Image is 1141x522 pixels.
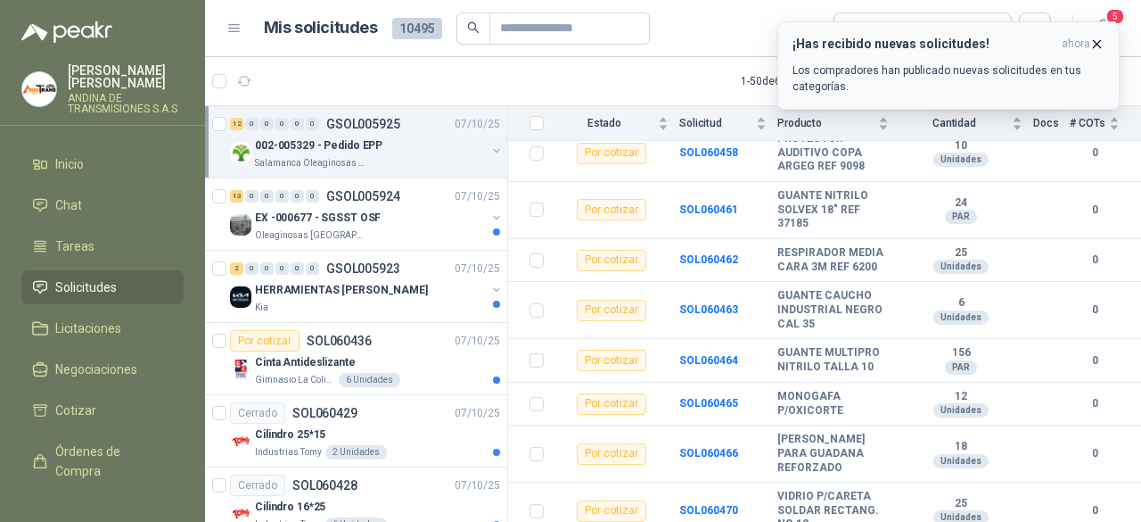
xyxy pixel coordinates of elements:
b: 0 [1070,202,1120,219]
img: Company Logo [230,214,251,236]
div: 0 [306,118,319,130]
b: RESPIRADOR MEDIA CARA 3M REF 6200 [777,246,889,274]
span: Negociaciones [55,360,137,379]
b: SOL060461 [679,203,738,216]
div: Por cotizar [577,394,646,415]
img: Company Logo [230,286,251,308]
a: Inicio [21,147,184,181]
div: 0 [245,118,259,130]
span: 10495 [392,18,442,39]
div: 0 [275,118,289,130]
a: SOL060464 [679,354,738,367]
p: SOL060429 [292,407,357,419]
p: 07/10/25 [455,477,500,494]
img: Company Logo [230,359,251,380]
div: 0 [291,190,304,203]
button: 5 [1088,12,1120,45]
a: Tareas [21,229,184,263]
p: 07/10/25 [455,333,500,350]
p: Cilindro 16*25 [255,499,325,516]
span: Chat [55,195,82,215]
a: Negociaciones [21,352,184,386]
p: SOL060428 [292,479,357,492]
span: search [467,21,480,34]
b: 25 [899,497,1022,511]
div: 0 [260,190,274,203]
div: 0 [260,118,274,130]
div: 12 [230,118,243,130]
div: 2 [230,262,243,275]
div: 0 [245,190,259,203]
b: 25 [899,246,1022,261]
span: Estado [554,117,654,129]
img: Company Logo [230,142,251,163]
b: 18 [899,440,1022,454]
p: 07/10/25 [455,405,500,422]
p: Industrias Tomy [255,445,322,460]
p: 07/10/25 [455,261,500,278]
p: Salamanca Oleaginosas SAS [255,156,367,170]
b: 24 [899,196,1022,211]
a: Licitaciones [21,311,184,345]
h1: Mis solicitudes [264,15,378,41]
a: SOL060463 [679,303,738,316]
div: 13 [230,190,243,203]
h3: ¡Has recibido nuevas solicitudes! [792,37,1055,52]
span: Solicitud [679,117,752,129]
b: 0 [1070,395,1120,412]
span: Licitaciones [55,319,121,338]
a: Órdenes de Compra [21,435,184,488]
p: 002-005329 - Pedido EPP [255,137,382,154]
b: 0 [1070,502,1120,519]
div: 0 [306,190,319,203]
a: Cotizar [21,394,184,427]
img: Company Logo [230,431,251,452]
p: GSOL005925 [326,118,400,130]
b: GUANTE MULTIPRO NITRILO TALLA 10 [777,346,889,374]
div: 0 [291,118,304,130]
b: 0 [1070,445,1120,462]
p: 07/10/25 [455,116,500,133]
img: Logo peakr [21,21,112,43]
b: MONOGAFA P/OXICORTE [777,390,889,418]
b: 12 [899,390,1022,404]
p: 07/10/25 [455,188,500,205]
div: Unidades [933,311,989,325]
div: Por cotizar [577,199,646,220]
div: Todas [845,19,882,38]
div: 6 Unidades [339,373,400,387]
b: 0 [1070,252,1120,269]
p: [PERSON_NAME] [PERSON_NAME] [68,64,184,89]
p: Oleaginosas [GEOGRAPHIC_DATA][PERSON_NAME] [255,228,367,243]
div: Unidades [933,403,989,418]
div: 2 Unidades [325,445,387,460]
div: 0 [306,262,319,275]
a: CerradoSOL06042907/10/25 Company LogoCilindro 25*15Industrias Tomy2 Unidades [205,395,507,468]
p: Cilindro 25*15 [255,427,325,443]
img: Company Logo [22,72,56,106]
a: SOL060462 [679,253,738,266]
b: 10 [899,139,1022,153]
div: 0 [260,262,274,275]
a: SOL060466 [679,447,738,460]
b: 156 [899,346,1022,360]
b: 6 [899,296,1022,311]
span: Cotizar [55,401,96,420]
span: Tareas [55,236,94,256]
span: 5 [1105,8,1125,25]
b: 0 [1070,145,1120,162]
div: Unidades [933,454,989,468]
div: 0 [245,262,259,275]
p: Gimnasio La Colina [255,373,335,387]
b: SOL060465 [679,397,738,410]
b: SOL060470 [679,504,738,517]
p: Cinta Antideslizante [255,354,356,371]
div: 0 [275,190,289,203]
div: Por cotizar [577,300,646,321]
a: Por cotizarSOL06043607/10/25 Company LogoCinta AntideslizanteGimnasio La Colina6 Unidades [205,323,507,395]
div: Por cotizar [230,330,300,352]
span: ahora [1062,37,1090,52]
div: Unidades [933,153,989,167]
